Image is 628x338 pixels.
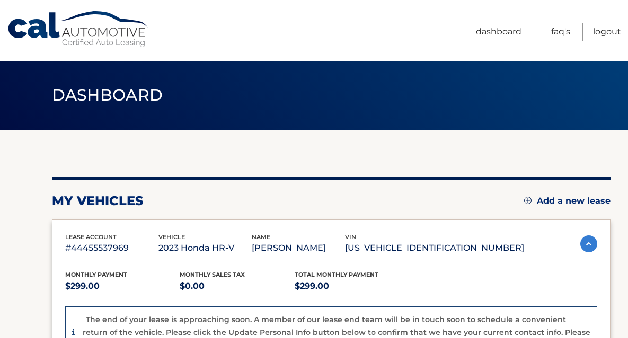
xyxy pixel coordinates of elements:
span: lease account [65,233,117,241]
img: accordion-active.svg [580,235,597,252]
h2: my vehicles [52,193,144,209]
p: #44455537969 [65,241,158,255]
p: $299.00 [295,279,410,294]
a: Dashboard [476,23,521,41]
a: FAQ's [551,23,570,41]
img: add.svg [524,197,532,204]
span: Dashboard [52,85,163,105]
span: vehicle [158,233,185,241]
p: $299.00 [65,279,180,294]
p: [US_VEHICLE_IDENTIFICATION_NUMBER] [345,241,524,255]
p: [PERSON_NAME] [252,241,345,255]
span: Total Monthly Payment [295,271,378,278]
span: Monthly sales Tax [180,271,245,278]
p: 2023 Honda HR-V [158,241,252,255]
a: Cal Automotive [7,11,150,48]
span: vin [345,233,356,241]
a: Logout [593,23,621,41]
span: name [252,233,270,241]
span: Monthly Payment [65,271,127,278]
p: $0.00 [180,279,295,294]
a: Add a new lease [524,196,611,206]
